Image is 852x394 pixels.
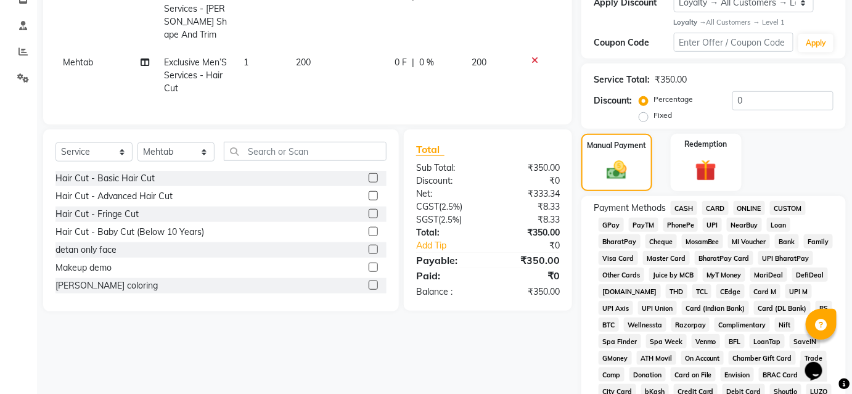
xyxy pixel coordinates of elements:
span: CARD [702,201,729,215]
span: BharatPay [599,234,641,248]
span: [DOMAIN_NAME] [599,284,661,298]
div: Paid: [407,268,488,283]
span: Card (DL Bank) [754,301,811,315]
span: RS [816,301,832,315]
div: Discount: [594,94,632,107]
span: Card on File [671,367,716,382]
div: Hair Cut - Fringe Cut [55,208,139,221]
span: Other Cards [599,268,644,282]
span: Spa Week [646,334,687,348]
span: 2.5% [441,202,460,211]
span: 200 [472,57,487,68]
span: Nift [775,318,795,332]
div: ₹350.00 [488,162,569,174]
input: Search or Scan [224,142,387,161]
div: ₹0 [488,174,569,187]
label: Fixed [653,110,672,121]
div: Makeup demo [55,261,112,274]
span: THD [666,284,687,298]
span: UPI BharatPay [758,251,813,265]
span: Razorpay [671,318,710,332]
span: SaveIN [790,334,821,348]
div: ₹350.00 [488,285,569,298]
img: _cash.svg [600,158,633,182]
span: 0 % [419,56,434,69]
span: Loan [767,218,790,232]
div: ₹0 [488,268,569,283]
span: Venmo [692,334,721,348]
span: MariDeal [750,268,787,282]
span: Donation [629,367,666,382]
span: MyT Money [703,268,746,282]
label: Redemption [685,139,727,150]
div: Payable: [407,253,488,268]
label: Manual Payment [587,140,646,151]
div: ₹8.33 [488,200,569,213]
span: Payment Methods [594,202,666,215]
span: Cheque [645,234,677,248]
span: Bank [775,234,799,248]
div: Total: [407,226,488,239]
span: Complimentary [715,318,770,332]
span: Total [416,143,444,156]
div: Coupon Code [594,36,674,49]
span: PayTM [629,218,658,232]
div: ₹350.00 [488,226,569,239]
span: 2.5% [441,215,459,224]
div: ₹8.33 [488,213,569,226]
span: | [412,56,414,69]
span: MosamBee [682,234,724,248]
span: LoanTap [750,334,785,348]
label: Percentage [653,94,693,105]
div: Service Total: [594,73,650,86]
div: [PERSON_NAME] coloring [55,279,158,292]
div: Hair Cut - Advanced Hair Cut [55,190,173,203]
div: ₹350.00 [488,253,569,268]
div: Sub Total: [407,162,488,174]
span: UPI Union [638,301,677,315]
span: Visa Card [599,251,638,265]
span: BRAC Card [759,367,802,382]
span: On Account [681,351,724,365]
div: ( ) [407,200,488,213]
span: PhonePe [663,218,698,232]
span: 1 [244,57,248,68]
span: BFL [725,334,745,348]
span: MI Voucher [728,234,770,248]
div: Hair Cut - Basic Hair Cut [55,172,155,185]
span: Family [804,234,833,248]
span: UPI Axis [599,301,633,315]
span: Master Card [643,251,690,265]
span: GPay [599,218,624,232]
a: Add Tip [407,239,501,252]
span: TCL [692,284,712,298]
button: Apply [798,34,834,52]
span: UPI [703,218,722,232]
span: BharatPay Card [695,251,754,265]
div: ₹0 [501,239,569,252]
span: GMoney [599,351,632,365]
span: ONLINE [734,201,766,215]
div: ₹350.00 [655,73,687,86]
span: Spa Finder [599,334,641,348]
span: CUSTOM [770,201,806,215]
div: ₹333.34 [488,187,569,200]
div: detan only face [55,244,117,257]
span: BTC [599,318,619,332]
span: CEdge [716,284,745,298]
div: Discount: [407,174,488,187]
div: Balance : [407,285,488,298]
div: Hair Cut - Baby Cut (Below 10 Years) [55,226,204,239]
span: 0 F [395,56,407,69]
span: 200 [296,57,311,68]
span: SGST [416,214,438,225]
div: ( ) [407,213,488,226]
iframe: chat widget [800,345,840,382]
span: Mehtab [63,57,93,68]
div: All Customers → Level 1 [674,17,834,28]
span: Envision [721,367,754,382]
span: ATH Movil [637,351,676,365]
img: _gift.svg [689,157,723,184]
span: Card (Indian Bank) [682,301,750,315]
span: Exclusive Men’S Services - Hair Cut [164,57,227,94]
